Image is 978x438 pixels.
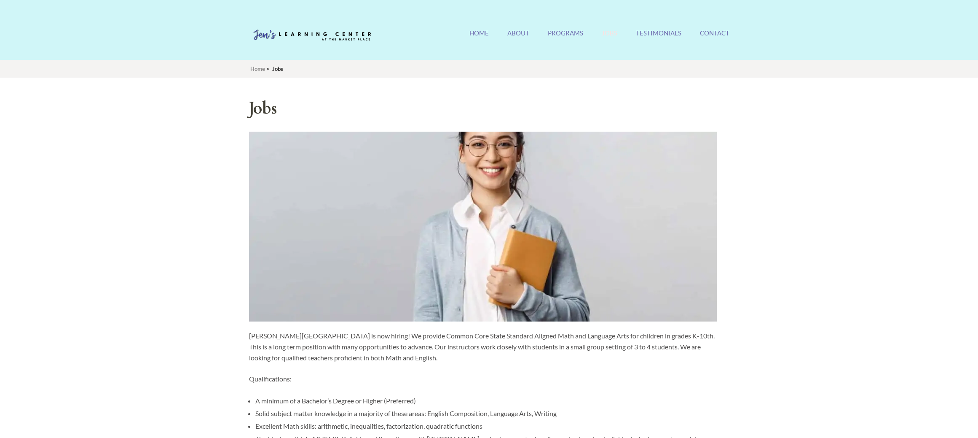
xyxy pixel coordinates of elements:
a: Programs [548,29,583,47]
li: A minimum of a Bachelor’s Degree or Higher (Preferred) [255,395,717,407]
p: [PERSON_NAME][GEOGRAPHIC_DATA] is now hiring! We provide Common Core State Standard Aligned Math ... [249,330,717,363]
li: Excellent Math skills: arithmetic, inequalities, factorization, quadratic functions [255,420,717,433]
a: Testimonials [636,29,681,47]
a: Jobs [602,29,617,47]
li: Solid subject matter knowledge in a majority of these areas: English Composition, Language Arts, ... [255,407,717,420]
img: Jen's Learning Center Logo Transparent [249,23,375,48]
p: Qualifications: [249,373,717,384]
a: Home [250,65,265,72]
h1: Jobs [249,97,717,121]
img: Jen's Learning Center Now Hiring [249,132,717,322]
a: Contact [700,29,729,47]
a: About [507,29,529,47]
a: Home [469,29,489,47]
span: > [266,65,270,72]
